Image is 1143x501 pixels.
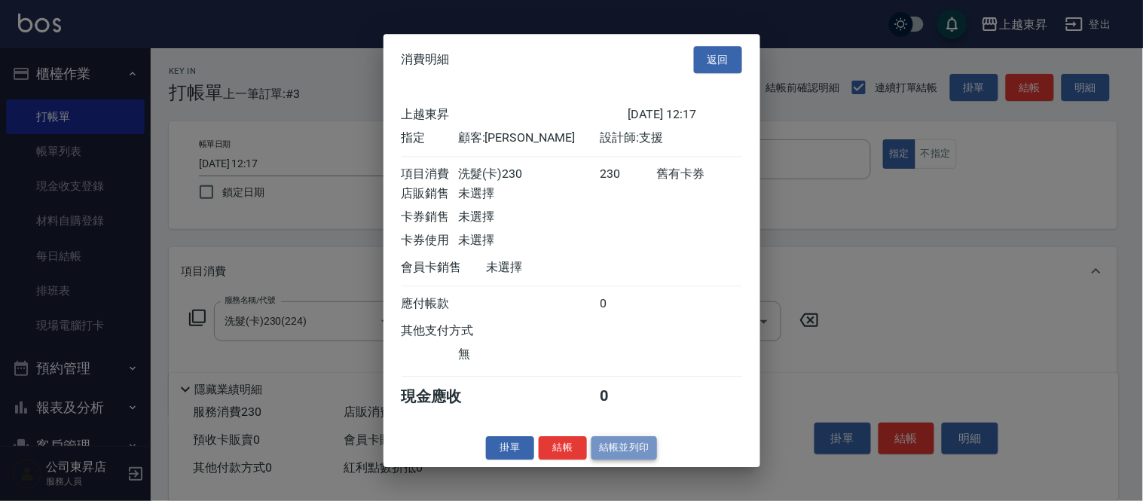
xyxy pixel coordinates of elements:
[628,107,742,123] div: [DATE] 12:17
[402,107,628,123] div: 上越東昇
[458,186,600,202] div: 未選擇
[486,436,534,460] button: 掛單
[656,166,741,182] div: 舊有卡券
[402,323,515,339] div: 其他支付方式
[402,260,487,276] div: 會員卡銷售
[458,209,600,225] div: 未選擇
[402,296,458,312] div: 應付帳款
[458,166,600,182] div: 洗髮(卡)230
[402,52,450,67] span: 消費明細
[600,166,656,182] div: 230
[458,347,600,362] div: 無
[458,130,600,146] div: 顧客: [PERSON_NAME]
[402,130,458,146] div: 指定
[600,130,741,146] div: 設計師: 支援
[539,436,587,460] button: 結帳
[600,296,656,312] div: 0
[487,260,628,276] div: 未選擇
[458,233,600,249] div: 未選擇
[402,166,458,182] div: 項目消費
[402,209,458,225] div: 卡券銷售
[402,186,458,202] div: 店販銷售
[402,233,458,249] div: 卡券使用
[600,386,656,407] div: 0
[402,386,487,407] div: 現金應收
[591,436,657,460] button: 結帳並列印
[694,46,742,74] button: 返回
